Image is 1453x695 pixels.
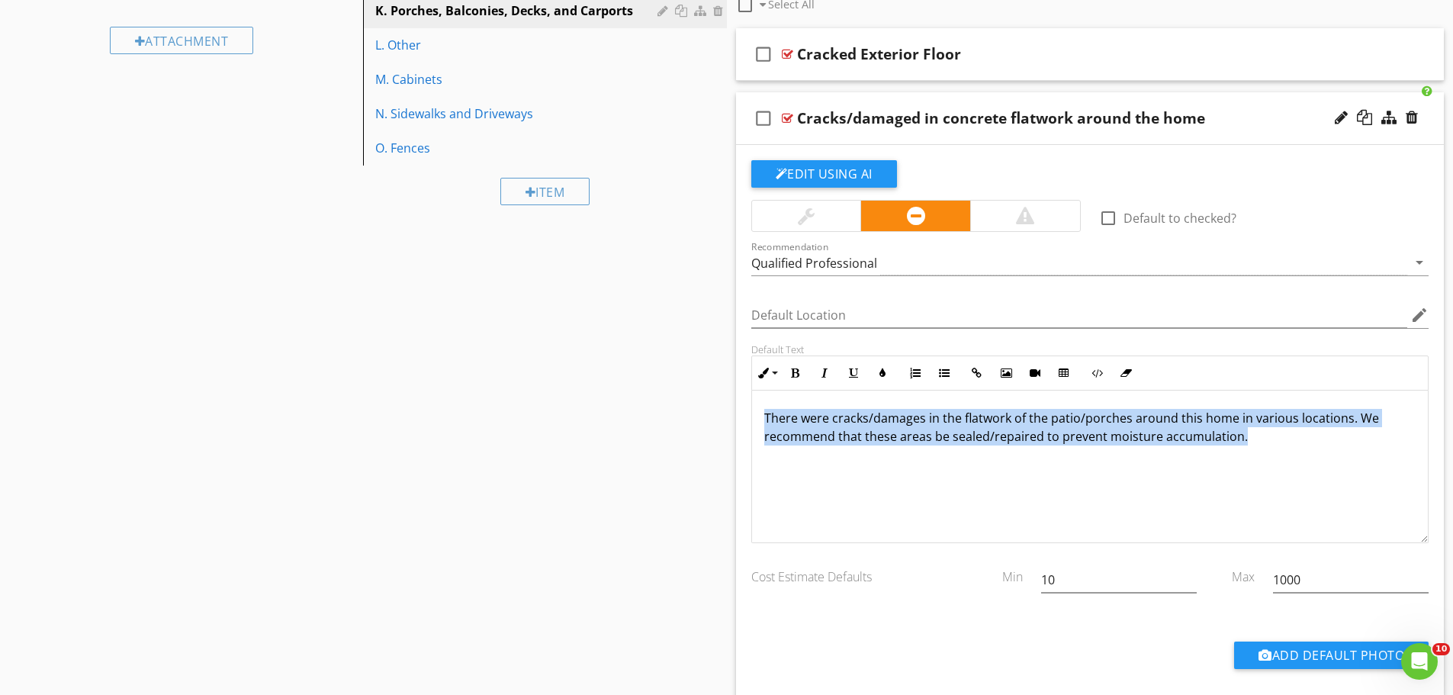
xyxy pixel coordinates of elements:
[810,359,839,388] button: Italic (Ctrl+I)
[751,343,1429,356] div: Default Text
[742,555,974,586] div: Cost Estimate Defaults
[868,359,897,388] button: Colors
[1050,359,1078,388] button: Insert Table
[1234,642,1429,669] button: Add Default Photo
[797,45,961,63] div: Cracked Exterior Floor
[751,160,897,188] button: Edit Using AI
[1082,359,1111,388] button: Code View
[974,555,1032,586] div: Min
[500,178,590,205] div: Item
[375,70,661,88] div: M. Cabinets
[1206,555,1264,586] div: Max
[375,2,661,20] div: K. Porches, Balconies, Decks, and Carports
[901,359,930,388] button: Ordered List
[110,27,254,54] div: Attachment
[797,109,1205,127] div: Cracks/damaged in concrete flatwork around the home
[1111,359,1140,388] button: Clear Formatting
[764,409,1416,446] p: There were cracks/damages in the flatwork of the patio/porches around this home in various locati...
[375,139,661,157] div: O. Fences
[930,359,959,388] button: Unordered List
[1401,643,1438,680] iframe: Intercom live chat
[1124,211,1236,226] label: Default to checked?
[781,359,810,388] button: Bold (Ctrl+B)
[1410,253,1429,272] i: arrow_drop_down
[1432,643,1450,655] span: 10
[751,36,776,72] i: check_box_outline_blank
[751,256,877,270] div: Qualified Professional
[751,100,776,137] i: check_box_outline_blank
[751,303,1408,328] input: Default Location
[1410,306,1429,324] i: edit
[375,105,661,123] div: N. Sidewalks and Driveways
[375,36,661,54] div: L. Other
[839,359,868,388] button: Underline (Ctrl+U)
